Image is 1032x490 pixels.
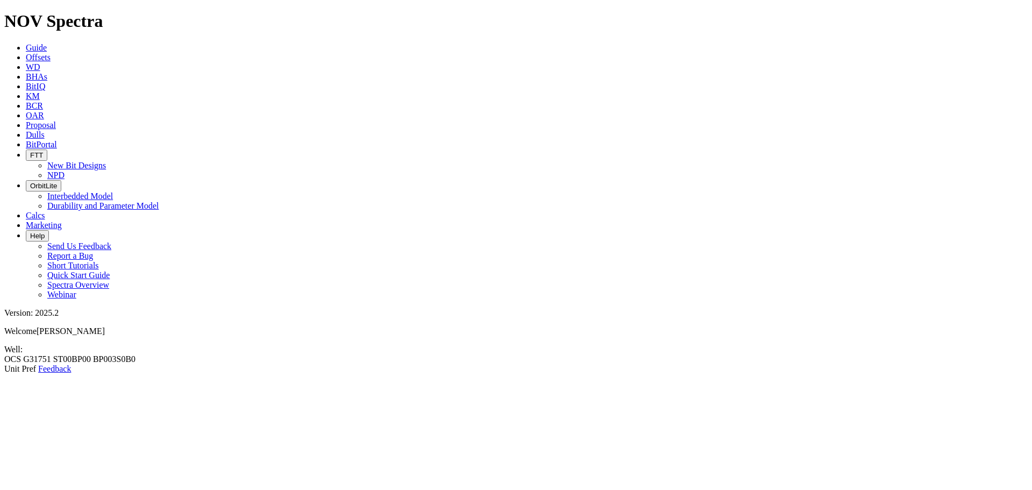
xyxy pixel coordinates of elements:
a: Webinar [47,290,76,299]
p: Welcome [4,326,1028,336]
a: Spectra Overview [47,280,109,289]
button: OrbitLite [26,180,61,191]
button: FTT [26,150,47,161]
a: Send Us Feedback [47,242,111,251]
a: Report a Bug [47,251,93,260]
a: WD [26,62,40,72]
a: Offsets [26,53,51,62]
a: BCR [26,101,43,110]
span: Help [30,232,45,240]
a: BitPortal [26,140,57,149]
a: KM [26,91,40,101]
a: Calcs [26,211,45,220]
a: Short Tutorials [47,261,99,270]
a: Guide [26,43,47,52]
button: Help [26,230,49,242]
a: Marketing [26,221,62,230]
span: [PERSON_NAME] [37,326,105,336]
a: BHAs [26,72,47,81]
a: Feedback [38,364,71,373]
a: Unit Pref [4,364,36,373]
a: Interbedded Model [47,191,113,201]
span: OCS G31751 ST00BP00 BP003S0B0 [4,354,135,364]
div: Version: 2025.2 [4,308,1028,318]
span: OrbitLite [30,182,57,190]
a: NPD [47,171,64,180]
a: OAR [26,111,44,120]
a: Quick Start Guide [47,271,110,280]
span: Well: [4,345,1028,364]
h1: NOV Spectra [4,11,1028,31]
a: Proposal [26,120,56,130]
a: New Bit Designs [47,161,106,170]
a: Durability and Parameter Model [47,201,159,210]
span: FTT [30,151,43,159]
a: BitIQ [26,82,45,91]
a: Dulls [26,130,45,139]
